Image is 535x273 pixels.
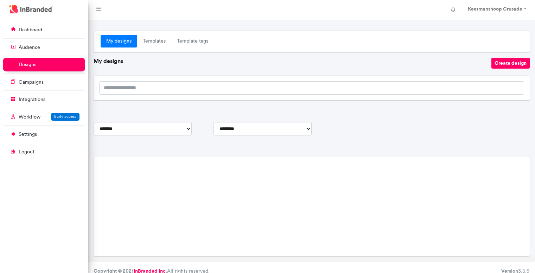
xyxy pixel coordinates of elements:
p: dashboard [19,26,42,33]
p: settings [19,131,37,138]
strong: Keetmanshoop Crusade [468,6,522,12]
a: designs [3,58,85,71]
p: audience [19,44,40,51]
h6: My designs [94,58,491,64]
a: Template tags [171,35,214,47]
a: settings [3,127,85,141]
a: Keetmanshoop Crusade [461,3,532,17]
a: My designs [101,35,137,47]
a: dashboard [3,23,85,36]
p: campaigns [19,79,44,86]
button: Create design [491,58,530,69]
a: WorkflowEarly access [3,110,85,123]
p: logout [19,148,34,155]
a: audience [3,40,85,54]
a: Templates [137,35,171,47]
span: Early access [54,114,76,119]
a: campaigns [3,75,85,89]
p: Workflow [19,114,40,121]
a: integrations [3,93,85,106]
p: integrations [19,96,45,103]
img: InBranded Logo [7,4,55,15]
p: designs [19,61,36,68]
